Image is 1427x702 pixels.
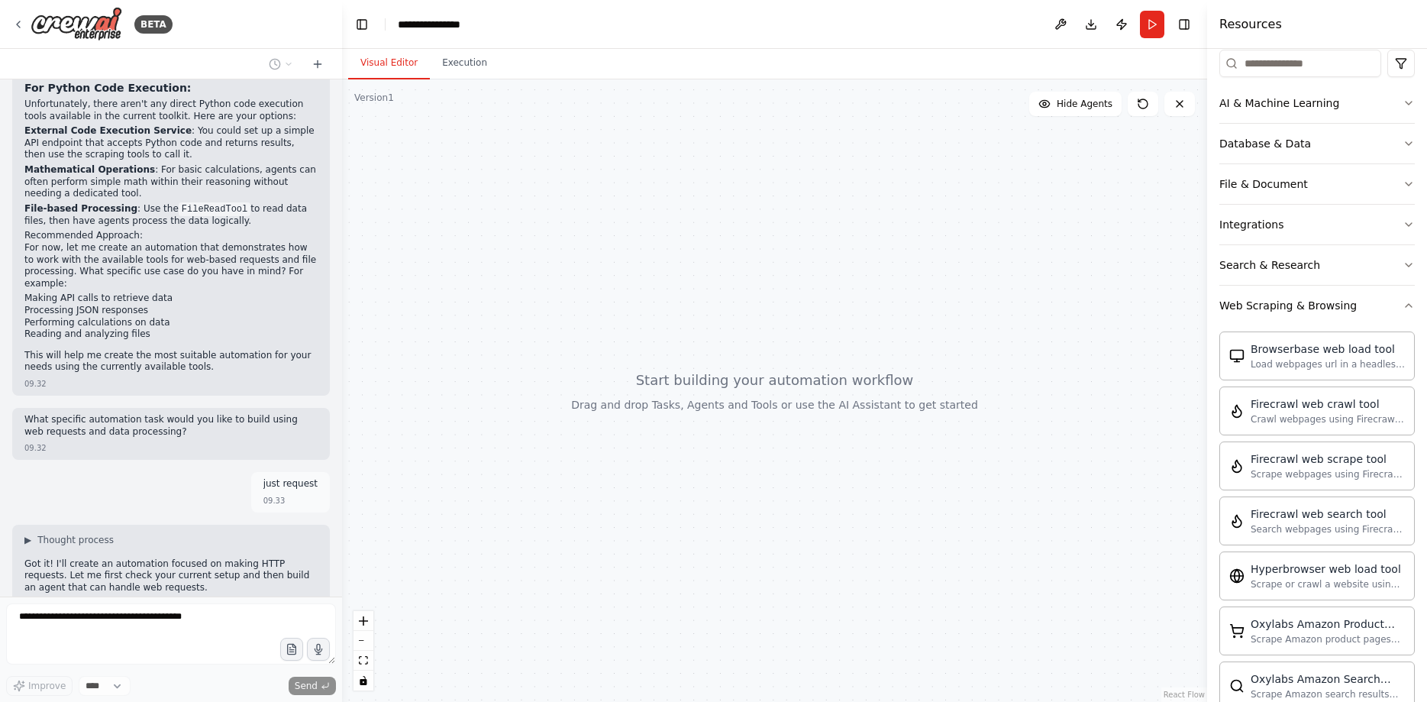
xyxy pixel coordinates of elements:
[1219,298,1357,313] div: Web Scraping & Browsing
[430,47,499,79] button: Execution
[1219,176,1308,192] div: File & Document
[263,55,299,73] button: Switch to previous chat
[24,305,318,317] li: Processing JSON responses
[1174,14,1195,35] button: Hide right sidebar
[1219,257,1320,273] div: Search & Research
[24,203,137,214] strong: File-based Processing
[1251,616,1405,632] div: Oxylabs Amazon Product Scraper tool
[24,328,318,341] li: Reading and analyzing files
[1229,568,1245,584] img: HyperbrowserLoadTool
[179,202,250,216] code: FileReadTool
[1251,341,1405,357] div: Browserbase web load tool
[1251,633,1405,645] div: Scrape Amazon product pages with Oxylabs Amazon Product Scraper
[24,378,47,390] div: 09.32
[305,55,330,73] button: Start a new chat
[263,478,318,490] p: just request
[354,631,373,651] button: zoom out
[1219,205,1415,244] button: Integrations
[1229,348,1245,364] img: BrowserbaseLoadTool
[6,676,73,696] button: Improve
[263,495,286,506] div: 09.33
[24,534,31,546] span: ▶
[280,638,303,661] button: Upload files
[1057,98,1112,110] span: Hide Agents
[354,651,373,671] button: fit view
[1219,217,1283,232] div: Integrations
[24,534,114,546] button: ▶Thought process
[1029,92,1122,116] button: Hide Agents
[24,164,318,200] p: : For basic calculations, agents can often perform simple math within their reasoning without nee...
[1251,578,1405,590] div: Scrape or crawl a website using Hyperbrowser and return the contents in properly formatted markdo...
[37,534,114,546] span: Thought process
[1229,623,1245,639] img: OxylabsAmazonProductScraperTool
[1219,286,1415,325] button: Web Scraping & Browsing
[1219,124,1415,163] button: Database & Data
[1164,691,1205,699] a: React Flow attribution
[1219,83,1415,123] button: AI & Machine Learning
[354,671,373,691] button: toggle interactivity
[1219,245,1415,285] button: Search & Research
[1229,458,1245,474] img: FirecrawlScrapeWebsiteTool
[28,680,66,692] span: Improve
[24,317,318,329] li: Performing calculations on data
[1251,468,1405,480] div: Scrape webpages using Firecrawl and return the contents
[24,558,318,594] p: Got it! I'll create an automation focused on making HTTP requests. Let me first check your curren...
[289,677,336,695] button: Send
[1229,403,1245,419] img: FirecrawlCrawlWebsiteTool
[24,293,318,305] li: Making API calls to retrieve data
[351,14,373,35] button: Hide left sidebar
[1251,396,1405,412] div: Firecrawl web crawl tool
[24,164,155,175] strong: Mathematical Operations
[24,242,318,290] p: For now, let me create an automation that demonstrates how to work with the available tools for w...
[354,92,394,104] div: Version 1
[24,414,318,438] p: What specific automation task would you like to build using web requests and data processing?
[354,611,373,631] button: zoom in
[354,611,373,691] div: React Flow controls
[348,47,430,79] button: Visual Editor
[1229,513,1245,529] img: FirecrawlSearchTool
[24,230,318,242] h2: Recommended Approach:
[1251,506,1405,522] div: Firecrawl web search tool
[24,99,318,122] p: Unfortunately, there aren't any direct Python code execution tools available in the current toolk...
[134,15,173,34] div: BETA
[398,17,471,32] nav: breadcrumb
[24,80,318,95] h3: For Python Code Execution:
[24,125,192,136] strong: External Code Execution Service
[1251,561,1405,577] div: Hyperbrowser web load tool
[24,203,318,228] p: : Use the to read data files, then have agents process the data logically.
[295,680,318,692] span: Send
[24,125,318,161] p: : You could set up a simple API endpoint that accepts Python code and returns results, then use t...
[1251,358,1405,370] div: Load webpages url in a headless browser using Browserbase and return the contents
[1219,164,1415,204] button: File & Document
[307,638,330,661] button: Click to speak your automation idea
[1251,671,1405,687] div: Oxylabs Amazon Search Scraper tool
[1219,95,1339,111] div: AI & Machine Learning
[1229,678,1245,694] img: OxylabsAmazonSearchScraperTool
[24,350,318,374] p: This will help me create the most suitable automation for your needs using the currently availabl...
[31,7,122,41] img: Logo
[1251,523,1405,535] div: Search webpages using Firecrawl and return the results
[1219,136,1311,151] div: Database & Data
[1251,413,1405,425] div: Crawl webpages using Firecrawl and return the contents
[24,442,47,454] div: 09.32
[1251,688,1405,700] div: Scrape Amazon search results with Oxylabs Amazon Search Scraper
[1219,15,1282,34] h4: Resources
[1251,451,1405,467] div: Firecrawl web scrape tool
